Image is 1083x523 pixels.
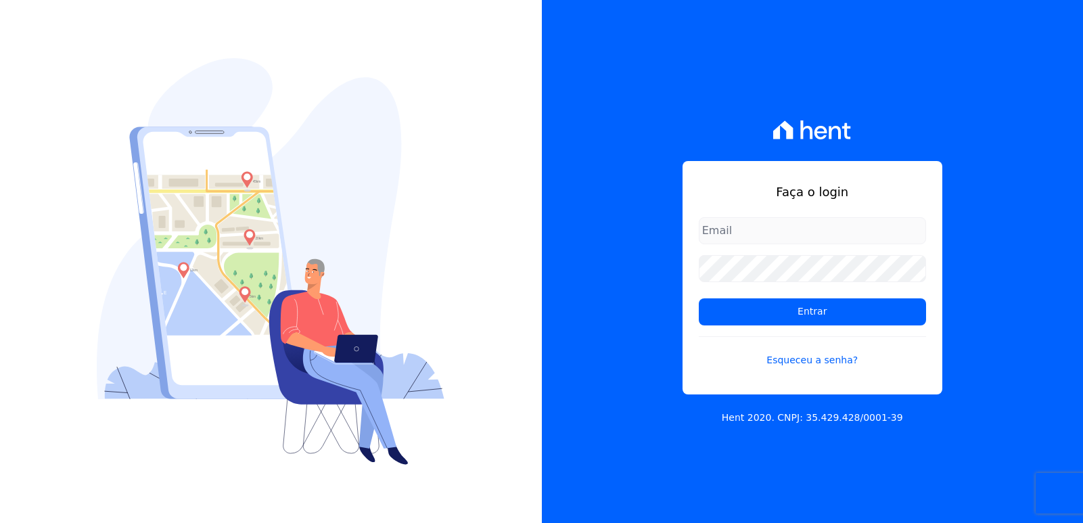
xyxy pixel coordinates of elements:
p: Hent 2020. CNPJ: 35.429.428/0001-39 [722,411,903,425]
h1: Faça o login [699,183,926,201]
input: Entrar [699,298,926,325]
input: Email [699,217,926,244]
a: Esqueceu a senha? [699,336,926,367]
img: Login [97,58,444,465]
